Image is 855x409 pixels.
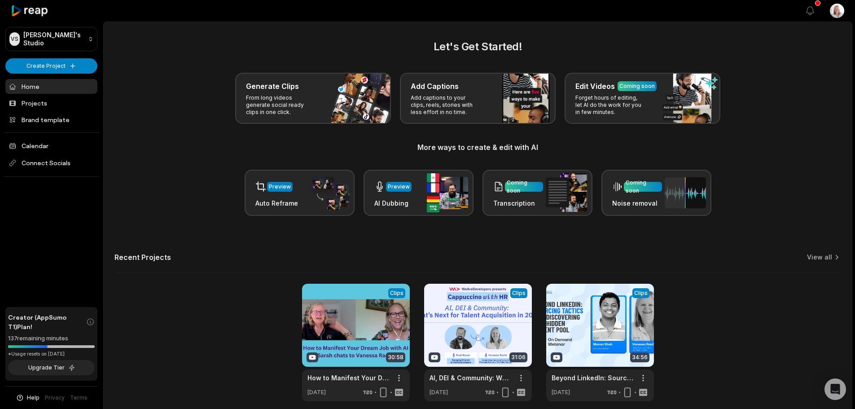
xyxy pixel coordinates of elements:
[411,94,480,116] p: Add captions to your clips, reels, stories with less effort in no time.
[70,394,88,402] a: Terms
[16,394,39,402] button: Help
[8,312,86,331] span: Creator (AppSumo T1) Plan!
[23,31,84,47] p: [PERSON_NAME]'s Studio
[411,81,459,92] h3: Add Captions
[575,81,615,92] h3: Edit Videos
[114,142,841,153] h3: More ways to create & edit with AI
[546,173,587,212] img: transcription.png
[308,176,349,211] img: auto_reframe.png
[246,81,299,92] h3: Generate Clips
[824,378,846,400] div: Open Intercom Messenger
[307,373,390,383] a: How to Manifest Your Dream Job with AI – [PERSON_NAME] chats to [PERSON_NAME]
[493,198,543,208] h3: Transcription
[575,94,645,116] p: Forget hours of editing, let AI do the work for you in few minutes.
[8,334,95,343] div: 137 remaining minutes
[114,253,171,262] h2: Recent Projects
[612,198,662,208] h3: Noise removal
[114,39,841,55] h2: Let's Get Started!
[8,351,95,357] div: *Usage resets on [DATE]
[9,32,20,46] div: VS
[255,198,298,208] h3: Auto Reframe
[5,79,97,94] a: Home
[374,198,412,208] h3: AI Dubbing
[27,394,39,402] span: Help
[5,112,97,127] a: Brand template
[619,82,655,90] div: Coming soon
[427,173,468,212] img: ai_dubbing.png
[807,253,832,262] a: View all
[552,373,634,383] a: Beyond LinkedIn: Sourcing Tactics for Discovering the Hidden Talent Pool
[430,373,512,383] a: AI, DEI & Community: What’s Next for Talent Acquisition in [DATE]?
[8,360,95,375] button: Upgrade Tier
[5,138,97,153] a: Calendar
[5,96,97,110] a: Projects
[388,183,410,191] div: Preview
[626,179,660,195] div: Coming soon
[45,394,65,402] a: Privacy
[5,58,97,74] button: Create Project
[5,155,97,171] span: Connect Socials
[269,183,291,191] div: Preview
[507,179,541,195] div: Coming soon
[246,94,316,116] p: From long videos generate social ready clips in one click.
[665,177,706,208] img: noise_removal.png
